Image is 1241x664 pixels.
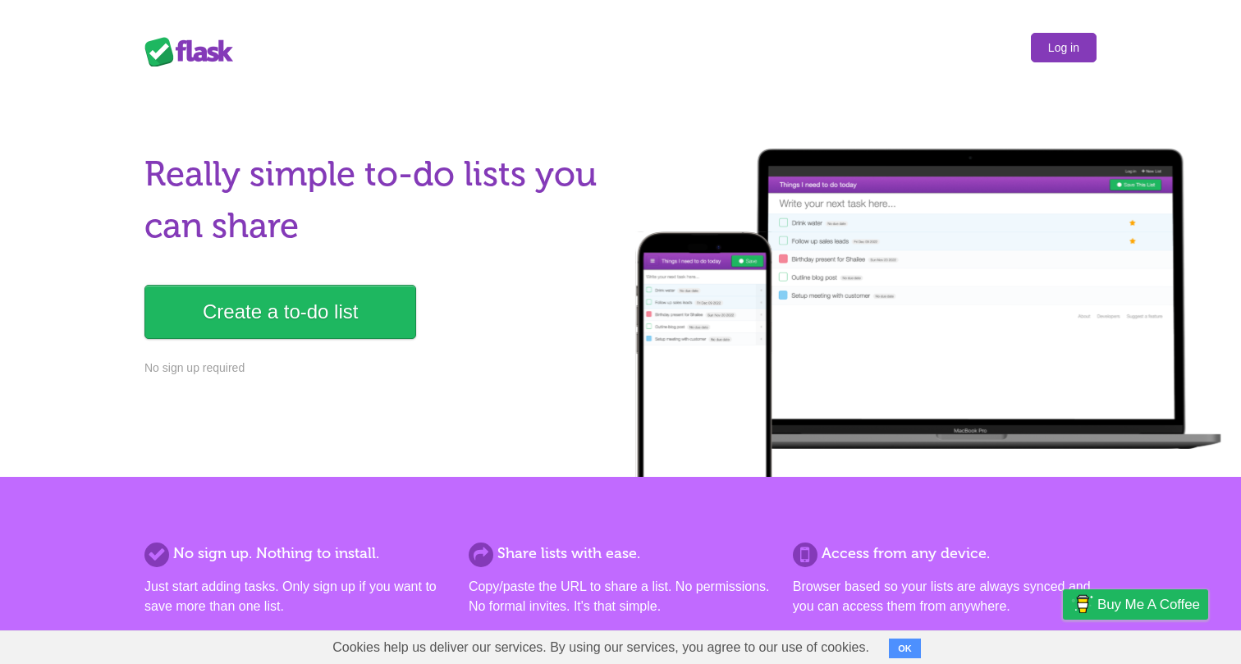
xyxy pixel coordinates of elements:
[1063,589,1208,620] a: Buy me a coffee
[144,359,611,377] p: No sign up required
[1097,590,1200,619] span: Buy me a coffee
[793,543,1097,565] h2: Access from any device.
[144,149,611,252] h1: Really simple to-do lists you can share
[1071,590,1093,618] img: Buy me a coffee
[144,37,243,66] div: Flask Lists
[793,577,1097,616] p: Browser based so your lists are always synced and you can access them from anywhere.
[1031,33,1097,62] a: Log in
[469,543,772,565] h2: Share lists with ease.
[469,577,772,616] p: Copy/paste the URL to share a list. No permissions. No formal invites. It's that simple.
[144,577,448,616] p: Just start adding tasks. Only sign up if you want to save more than one list.
[144,543,448,565] h2: No sign up. Nothing to install.
[316,631,886,664] span: Cookies help us deliver our services. By using our services, you agree to our use of cookies.
[144,285,416,339] a: Create a to-do list
[889,639,921,658] button: OK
